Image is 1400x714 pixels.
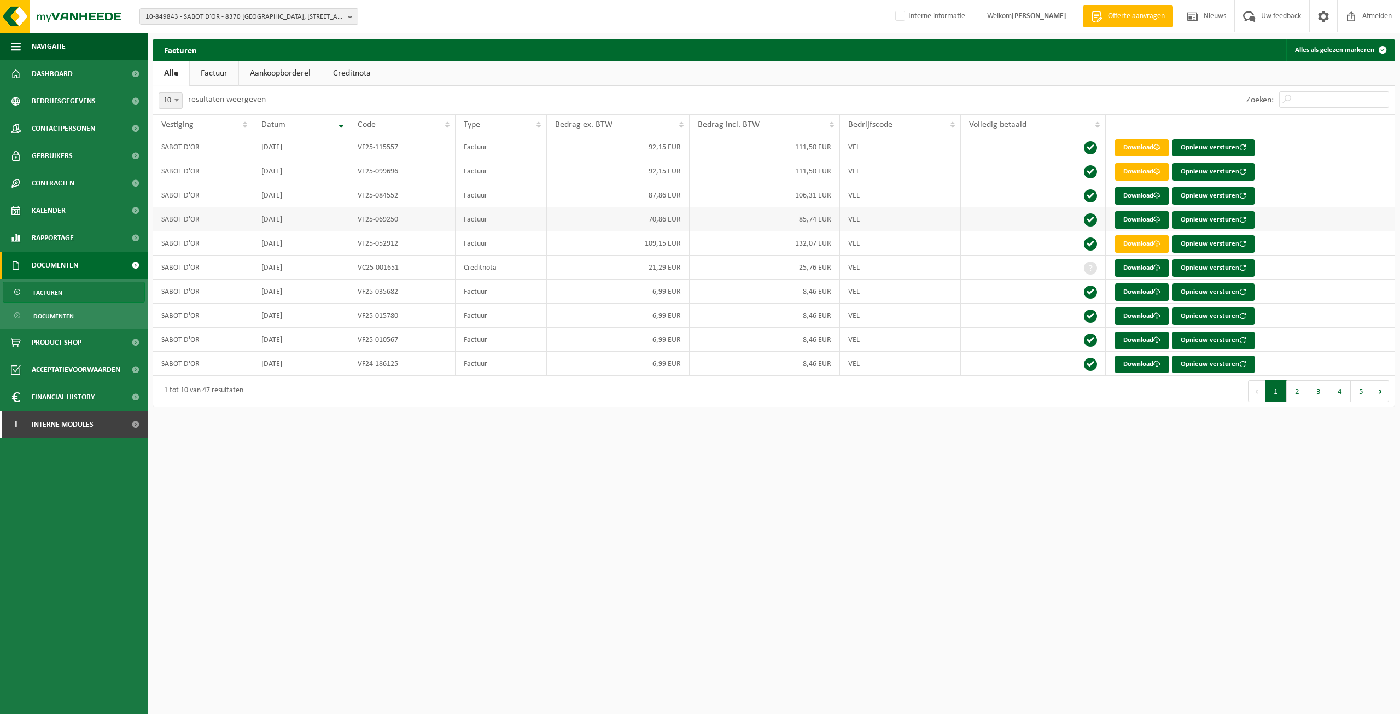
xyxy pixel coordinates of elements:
[1115,139,1169,156] a: Download
[32,224,74,252] span: Rapportage
[253,183,349,207] td: [DATE]
[349,304,456,328] td: VF25-015780
[547,159,690,183] td: 92,15 EUR
[456,183,547,207] td: Factuur
[349,135,456,159] td: VF25-115557
[253,352,349,376] td: [DATE]
[893,8,965,25] label: Interne informatie
[1115,307,1169,325] a: Download
[153,39,208,60] h2: Facturen
[153,183,253,207] td: SABOT D'OR
[1115,211,1169,229] a: Download
[1115,163,1169,181] a: Download
[32,170,74,197] span: Contracten
[840,159,961,183] td: VEL
[840,135,961,159] td: VEL
[153,352,253,376] td: SABOT D'OR
[1115,235,1169,253] a: Download
[690,328,840,352] td: 8,46 EUR
[547,280,690,304] td: 6,99 EUR
[153,159,253,183] td: SABOT D'OR
[349,207,456,231] td: VF25-069250
[253,231,349,256] td: [DATE]
[253,328,349,352] td: [DATE]
[840,328,961,352] td: VEL
[547,256,690,280] td: -21,29 EUR
[153,280,253,304] td: SABOT D'OR
[153,61,189,86] a: Alle
[690,231,840,256] td: 132,07 EUR
[840,352,961,376] td: VEL
[33,282,62,303] span: Facturen
[32,411,94,438] span: Interne modules
[153,135,253,159] td: SABOT D'OR
[159,381,243,401] div: 1 tot 10 van 47 resultaten
[1286,39,1393,61] button: Alles als gelezen markeren
[190,61,238,86] a: Factuur
[32,329,81,356] span: Product Shop
[1172,139,1255,156] button: Opnieuw versturen
[253,159,349,183] td: [DATE]
[153,256,253,280] td: SABOT D'OR
[456,352,547,376] td: Factuur
[690,280,840,304] td: 8,46 EUR
[349,159,456,183] td: VF25-099696
[456,256,547,280] td: Creditnota
[555,120,612,129] span: Bedrag ex. BTW
[1115,332,1169,349] a: Download
[1372,380,1389,402] button: Next
[253,135,349,159] td: [DATE]
[349,183,456,207] td: VF25-084552
[848,120,892,129] span: Bedrijfscode
[32,252,78,279] span: Documenten
[32,60,73,88] span: Dashboard
[1248,380,1265,402] button: Previous
[161,120,194,129] span: Vestiging
[1172,235,1255,253] button: Opnieuw versturen
[253,207,349,231] td: [DATE]
[1115,283,1169,301] a: Download
[1012,12,1066,20] strong: [PERSON_NAME]
[690,135,840,159] td: 111,50 EUR
[1246,96,1274,105] label: Zoeken:
[456,280,547,304] td: Factuur
[1172,283,1255,301] button: Opnieuw versturen
[547,135,690,159] td: 92,15 EUR
[1115,356,1169,373] a: Download
[456,328,547,352] td: Factuur
[1329,380,1351,402] button: 4
[322,61,382,86] a: Creditnota
[153,304,253,328] td: SABOT D'OR
[456,135,547,159] td: Factuur
[253,304,349,328] td: [DATE]
[33,306,74,327] span: Documenten
[358,120,376,129] span: Code
[690,159,840,183] td: 111,50 EUR
[32,384,95,411] span: Financial History
[153,328,253,352] td: SABOT D'OR
[139,8,358,25] button: 10-849843 - SABOT D'OR - 8370 [GEOGRAPHIC_DATA], [STREET_ADDRESS]
[840,280,961,304] td: VEL
[1083,5,1173,27] a: Offerte aanvragen
[11,411,21,438] span: I
[349,280,456,304] td: VF25-035682
[547,352,690,376] td: 6,99 EUR
[547,231,690,256] td: 109,15 EUR
[1172,356,1255,373] button: Opnieuw versturen
[349,256,456,280] td: VC25-001651
[840,207,961,231] td: VEL
[153,231,253,256] td: SABOT D'OR
[690,183,840,207] td: 106,31 EUR
[1115,259,1169,277] a: Download
[1172,259,1255,277] button: Opnieuw versturen
[261,120,285,129] span: Datum
[3,282,145,303] a: Facturen
[32,88,96,115] span: Bedrijfsgegevens
[1172,307,1255,325] button: Opnieuw versturen
[32,33,66,60] span: Navigatie
[1172,332,1255,349] button: Opnieuw versturen
[239,61,322,86] a: Aankoopborderel
[145,9,343,25] span: 10-849843 - SABOT D'OR - 8370 [GEOGRAPHIC_DATA], [STREET_ADDRESS]
[456,207,547,231] td: Factuur
[698,120,760,129] span: Bedrag incl. BTW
